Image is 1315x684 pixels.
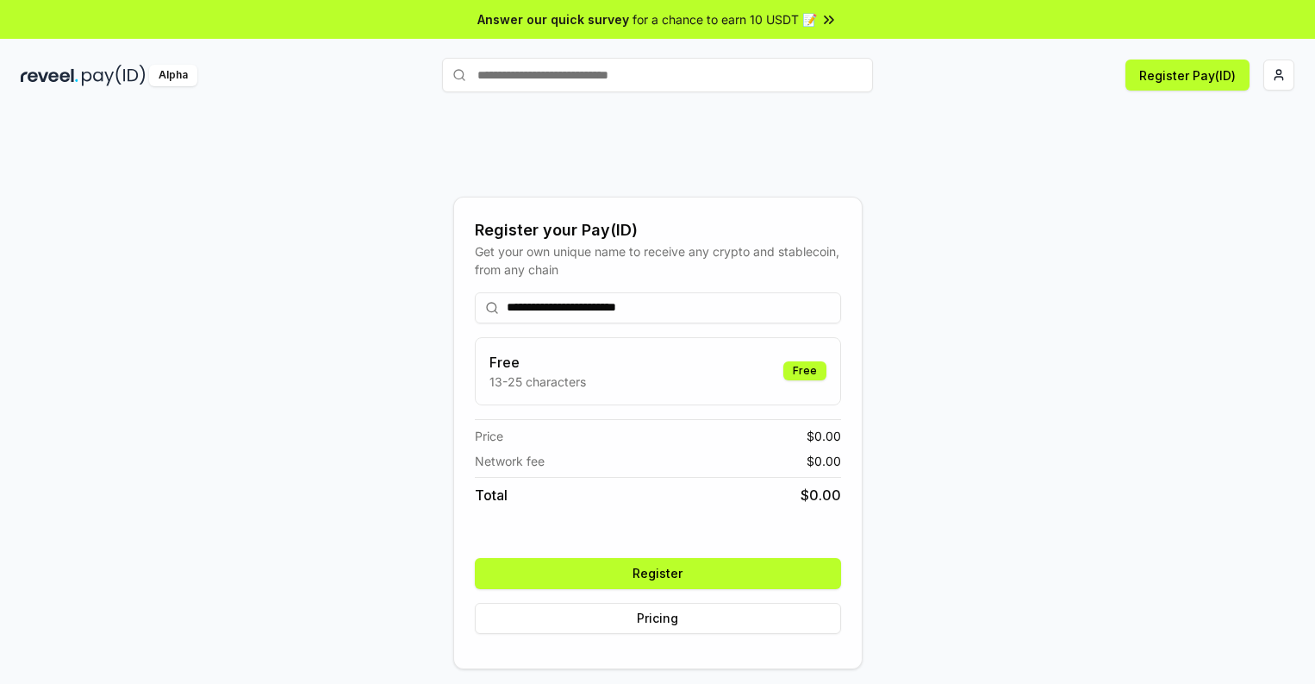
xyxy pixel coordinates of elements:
[489,352,586,373] h3: Free
[807,452,841,470] span: $ 0.00
[801,485,841,505] span: $ 0.00
[475,485,508,505] span: Total
[475,242,841,279] div: Get your own unique name to receive any crypto and stablecoin, from any chain
[807,427,841,445] span: $ 0.00
[477,10,629,28] span: Answer our quick survey
[1125,60,1250,91] button: Register Pay(ID)
[21,65,78,86] img: reveel_dark
[475,427,503,445] span: Price
[475,558,841,589] button: Register
[475,603,841,634] button: Pricing
[489,373,586,391] p: 13-25 characters
[633,10,817,28] span: for a chance to earn 10 USDT 📝
[149,65,197,86] div: Alpha
[783,361,826,380] div: Free
[475,218,841,242] div: Register your Pay(ID)
[475,452,545,470] span: Network fee
[82,65,146,86] img: pay_id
